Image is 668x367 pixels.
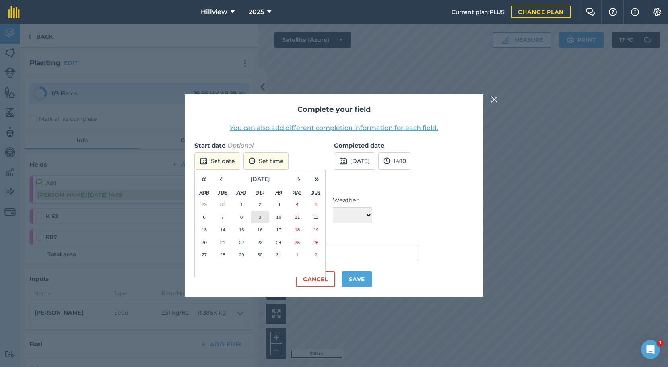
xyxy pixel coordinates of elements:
[251,223,270,236] button: October 16, 2025
[212,170,230,188] button: ‹
[307,249,325,261] button: November 2, 2025
[194,152,240,170] button: Set date
[269,236,288,249] button: October 24, 2025
[333,196,372,205] label: Weather
[295,227,300,232] abbr: October 18, 2025
[288,198,307,211] button: October 4, 2025
[383,156,390,166] img: svg+xml;base64,PD94bWwgdmVyc2lvbj0iMS4wIiBlbmNvZGluZz0idXRmLTgiPz4KPCEtLSBHZW5lcmF0b3I6IEFkb2JlIE...
[296,252,298,257] abbr: November 1, 2025
[269,211,288,223] button: October 10, 2025
[296,202,298,207] abbr: October 4, 2025
[199,190,209,195] abbr: Monday
[239,227,244,232] abbr: October 15, 2025
[491,95,498,104] img: svg+xml;base64,PHN2ZyB4bWxucz0iaHR0cDovL3d3dy53My5vcmcvMjAwMC9zdmciIHdpZHRoPSIyMiIgaGVpZ2h0PSIzMC...
[652,8,662,16] img: A cog icon
[313,240,318,245] abbr: October 26, 2025
[657,340,664,346] span: 1
[249,7,264,17] span: 2025
[276,252,281,257] abbr: October 31, 2025
[214,223,232,236] button: October 14, 2025
[276,240,281,245] abbr: October 24, 2025
[240,214,243,219] abbr: October 8, 2025
[307,236,325,249] button: October 26, 2025
[259,202,261,207] abbr: October 2, 2025
[293,190,301,195] abbr: Saturday
[586,8,595,16] img: Two speech bubbles overlapping with the left bubble in the forefront
[295,214,300,219] abbr: October 11, 2025
[269,198,288,211] button: October 3, 2025
[214,236,232,249] button: October 21, 2025
[278,202,280,207] abbr: October 3, 2025
[195,211,214,223] button: October 6, 2025
[334,142,384,149] strong: Completed date
[275,190,282,195] abbr: Friday
[313,227,318,232] abbr: October 19, 2025
[378,152,411,170] button: 14:10
[219,190,227,195] abbr: Tuesday
[202,227,207,232] abbr: October 13, 2025
[214,198,232,211] button: September 30, 2025
[230,170,290,188] button: [DATE]
[269,223,288,236] button: October 17, 2025
[232,236,251,249] button: October 22, 2025
[202,252,207,257] abbr: October 27, 2025
[511,6,571,18] a: Change plan
[220,202,225,207] abbr: September 30, 2025
[195,223,214,236] button: October 13, 2025
[232,198,251,211] button: October 1, 2025
[290,170,308,188] button: ›
[239,252,244,257] abbr: October 29, 2025
[249,156,256,166] img: svg+xml;base64,PD94bWwgdmVyc2lvbj0iMS4wIiBlbmNvZGluZz0idXRmLTgiPz4KPCEtLSBHZW5lcmF0b3I6IEFkb2JlIE...
[202,240,207,245] abbr: October 20, 2025
[276,214,281,219] abbr: October 10, 2025
[220,252,225,257] abbr: October 28, 2025
[288,223,307,236] button: October 18, 2025
[276,227,281,232] abbr: October 17, 2025
[308,170,325,188] button: »
[239,240,244,245] abbr: October 22, 2025
[631,7,639,17] img: svg+xml;base64,PHN2ZyB4bWxucz0iaHR0cDovL3d3dy53My5vcmcvMjAwMC9zdmciIHdpZHRoPSIxNyIgaGVpZ2h0PSIxNy...
[237,190,247,195] abbr: Wednesday
[195,236,214,249] button: October 20, 2025
[221,214,224,219] abbr: October 7, 2025
[641,340,660,359] iframe: Intercom live chat
[194,179,474,189] h3: Weather
[194,104,474,115] h2: Complete your field
[288,236,307,249] button: October 25, 2025
[257,227,262,232] abbr: October 16, 2025
[227,142,253,149] em: Optional
[608,8,618,16] img: A question mark icon
[251,198,270,211] button: October 2, 2025
[220,227,225,232] abbr: October 14, 2025
[251,211,270,223] button: October 9, 2025
[8,6,20,18] img: fieldmargin Logo
[296,271,335,287] button: Cancel
[232,223,251,236] button: October 15, 2025
[251,236,270,249] button: October 23, 2025
[232,211,251,223] button: October 8, 2025
[452,8,505,16] span: Current plan : PLUS
[295,240,300,245] abbr: October 25, 2025
[214,211,232,223] button: October 7, 2025
[259,214,261,219] abbr: October 9, 2025
[311,190,320,195] abbr: Sunday
[214,249,232,261] button: October 28, 2025
[194,142,225,149] strong: Start date
[256,190,264,195] abbr: Thursday
[257,252,262,257] abbr: October 30, 2025
[195,198,214,211] button: September 29, 2025
[313,214,318,219] abbr: October 12, 2025
[230,123,438,133] button: You can also add different completion information for each field.
[288,211,307,223] button: October 11, 2025
[257,240,262,245] abbr: October 23, 2025
[195,249,214,261] button: October 27, 2025
[288,249,307,261] button: November 1, 2025
[200,156,208,166] img: svg+xml;base64,PD94bWwgdmVyc2lvbj0iMS4wIiBlbmNvZGluZz0idXRmLTgiPz4KPCEtLSBHZW5lcmF0b3I6IEFkb2JlIE...
[342,271,372,287] button: Save
[251,249,270,261] button: October 30, 2025
[307,223,325,236] button: October 19, 2025
[240,202,243,207] abbr: October 1, 2025
[232,249,251,261] button: October 29, 2025
[269,249,288,261] button: October 31, 2025
[334,152,375,170] button: [DATE]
